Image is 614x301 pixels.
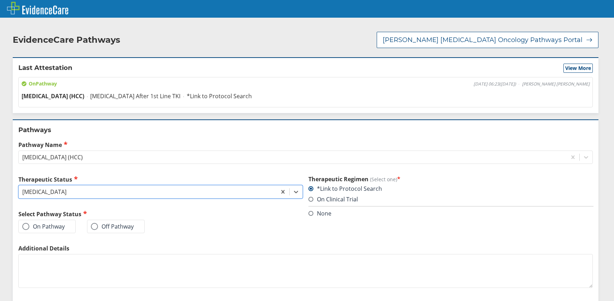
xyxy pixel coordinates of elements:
span: *Link to Protocol Search [187,92,252,100]
label: Therapeutic Status [18,175,303,183]
span: [MEDICAL_DATA] (HCC) [22,92,84,100]
div: [MEDICAL_DATA] [22,188,66,196]
label: On Clinical Trial [308,195,358,203]
h2: Select Pathway Status [18,210,303,218]
span: View More [565,65,591,72]
div: [MEDICAL_DATA] (HCC) [22,153,83,161]
h2: Last Attestation [18,64,72,73]
span: [PERSON_NAME] [PERSON_NAME] [522,81,590,87]
label: Additional Details [18,244,593,252]
label: *Link to Protocol Search [308,185,382,193]
span: [PERSON_NAME] [MEDICAL_DATA] Oncology Pathways Portal [383,36,583,44]
label: On Pathway [22,223,65,230]
h2: Pathways [18,126,593,134]
label: Pathway Name [18,141,593,149]
span: On Pathway [22,80,57,87]
span: [DATE] 06:23 ( [DATE] ) [474,81,516,87]
button: [PERSON_NAME] [MEDICAL_DATA] Oncology Pathways Portal [377,32,598,48]
button: View More [563,64,593,73]
span: [MEDICAL_DATA] After 1st Line TKI [90,92,180,100]
span: (Select one) [370,176,397,183]
h3: Therapeutic Regimen [308,175,593,183]
img: EvidenceCare [7,2,68,14]
label: Off Pathway [91,223,134,230]
h2: EvidenceCare Pathways [13,35,120,45]
label: None [308,209,331,217]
